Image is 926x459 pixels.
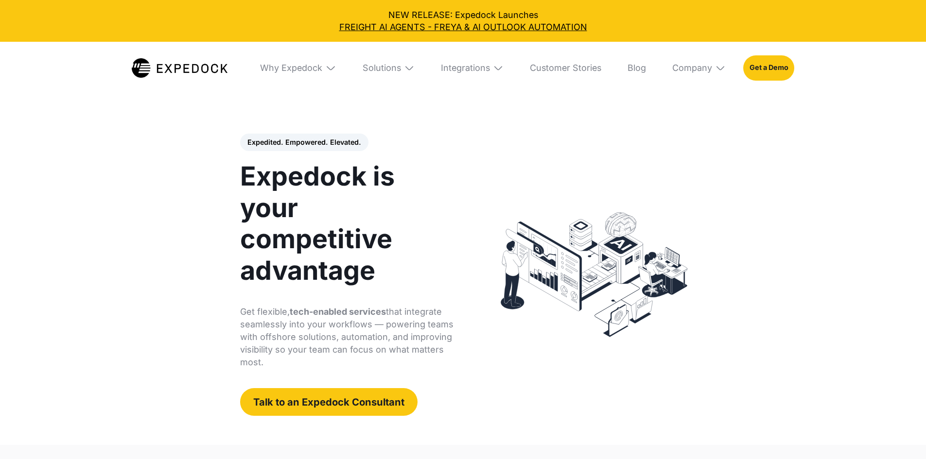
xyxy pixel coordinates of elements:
div: Company [664,42,734,94]
a: Customer Stories [521,42,610,94]
div: Why Expedock [260,63,322,73]
a: Blog [619,42,655,94]
h1: Expedock is your competitive advantage [240,161,455,286]
strong: tech-enabled services [290,306,386,317]
div: NEW RELEASE: Expedock Launches [9,9,917,33]
div: Solutions [354,42,423,94]
a: Get a Demo [743,55,794,81]
a: FREIGHT AI AGENTS - FREYA & AI OUTLOOK AUTOMATION [9,21,917,33]
div: Why Expedock [251,42,345,94]
a: Talk to an Expedock Consultant [240,388,418,415]
div: Company [672,63,712,73]
div: Solutions [363,63,401,73]
p: Get flexible, that integrate seamlessly into your workflows — powering teams with offshore soluti... [240,306,455,369]
div: Integrations [441,63,490,73]
div: Integrations [432,42,512,94]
